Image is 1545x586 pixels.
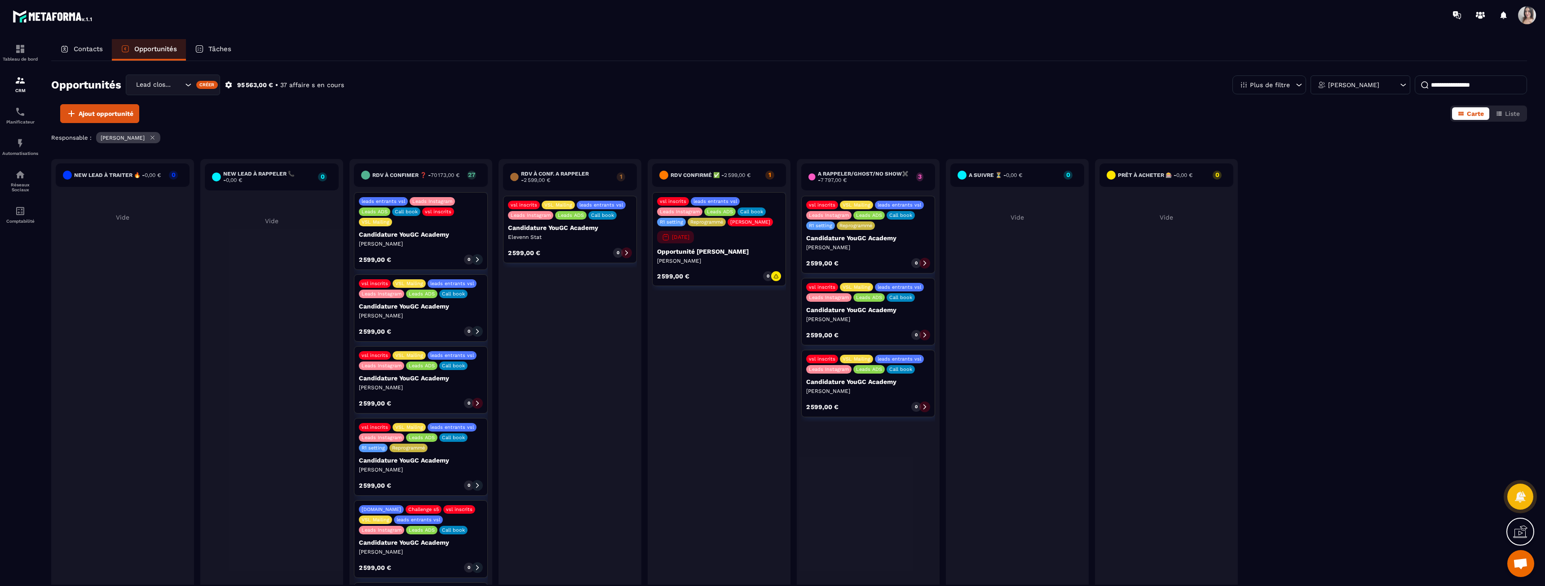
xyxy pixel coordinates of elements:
p: 0 [767,273,769,279]
p: Call book [442,291,465,297]
img: accountant [15,206,26,216]
p: R1 setting [660,219,683,225]
p: Challenge s5 [408,507,439,512]
p: Vide [56,214,190,221]
p: 2 599,00 € [806,404,839,410]
p: 2 599,00 € [359,482,391,489]
a: social-networksocial-networkRéseaux Sociaux [2,163,38,199]
p: 2 599,00 € [806,332,839,338]
p: Call book [889,295,912,300]
p: [DOMAIN_NAME] [362,507,401,512]
p: Call book [442,435,465,441]
h6: RDV à confimer ❓ - [372,172,459,178]
p: Vide [950,214,1084,221]
h6: New lead à traiter 🔥 - [74,172,161,178]
a: formationformationTableau de bord [2,37,38,68]
p: 2 599,00 € [359,400,391,406]
p: Reprogrammé [392,445,425,451]
p: leads entrants vsl [878,284,921,290]
p: Call book [442,363,465,369]
p: 0 [915,332,918,338]
p: [PERSON_NAME] [359,240,483,247]
p: leads entrants vsl [693,198,737,204]
p: [PERSON_NAME] [359,384,483,391]
p: vsl inscrits [809,356,835,362]
div: Créer [196,81,218,89]
p: VSL Mailing [395,281,423,286]
p: 0 [468,328,470,335]
p: VSL Mailing [395,352,423,358]
a: automationsautomationsAutomatisations [2,131,38,163]
p: CRM [2,88,38,93]
p: 0 [915,260,918,266]
h6: A RAPPELER/GHOST/NO SHOW✖️ - [818,171,912,183]
p: Call book [889,366,912,372]
p: Reprogrammé [839,223,872,229]
p: Leads Instagram [809,212,849,218]
p: [PERSON_NAME] [1328,82,1379,88]
p: leads entrants vsl [430,424,474,430]
span: 70 173,00 € [431,172,459,178]
p: Leads ADS [856,295,882,300]
p: Leads ADS [856,366,882,372]
p: Leads Instagram [660,209,700,215]
p: Vide [1099,214,1233,221]
p: Leads ADS [558,212,584,218]
p: Contacts [74,45,103,53]
span: Lead closing [134,80,174,90]
p: vsl inscrits [809,284,835,290]
p: 37 affaire s en cours [280,81,344,89]
p: [PERSON_NAME] [806,316,930,323]
p: 0 [169,172,178,178]
p: Leads ADS [409,527,435,533]
p: Comptabilité [2,219,38,224]
p: 2 599,00 € [657,273,689,279]
p: leads entrants vsl [430,352,474,358]
p: 0 [915,404,918,410]
button: Carte [1452,107,1489,120]
p: Leads Instagram [412,198,452,204]
p: vsl inscrits [809,202,835,208]
p: 27 [467,172,476,178]
p: Candidature YouGC Academy [359,457,483,464]
p: [PERSON_NAME] [359,466,483,473]
p: Candidature YouGC Academy [806,306,930,313]
p: leads entrants vsl [362,198,405,204]
p: 0 [318,173,327,180]
p: 0 [468,482,470,489]
p: vsl inscrits [362,281,388,286]
p: 1 [617,173,625,180]
img: automations [15,138,26,149]
p: Opportunité [PERSON_NAME] [657,248,781,255]
span: 0,00 € [1006,172,1022,178]
p: [DATE] [672,234,689,240]
h6: New lead à RAPPELER 📞 - [223,171,313,183]
p: Reprogrammé [690,219,723,225]
p: 1 [765,172,774,178]
p: Leads Instagram [809,295,849,300]
p: Call book [591,212,614,218]
p: 0 [468,400,470,406]
p: Leads Instagram [362,435,402,441]
p: Leads ADS [362,209,388,215]
p: vsl inscrits [362,352,388,358]
p: Leads ADS [856,212,882,218]
p: Leads Instagram [362,291,402,297]
a: Contacts [51,39,112,61]
p: leads entrants vsl [397,517,440,523]
p: [PERSON_NAME] [657,257,781,264]
p: 0 [1213,172,1222,178]
input: Search for option [174,80,183,90]
h6: Prêt à acheter 🎰 - [1118,172,1192,178]
p: Elevenn Stat [508,234,632,241]
p: Candidature YouGC Academy [359,231,483,238]
p: Responsable : [51,134,92,141]
p: VSL Mailing [362,219,389,225]
p: Leads Instagram [362,527,402,533]
p: Leads ADS [707,209,733,215]
p: leads entrants vsl [430,281,474,286]
p: VSL Mailing [362,517,389,523]
span: 2 599,00 € [724,172,750,178]
p: Réseaux Sociaux [2,182,38,192]
p: Leads Instagram [362,363,402,369]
